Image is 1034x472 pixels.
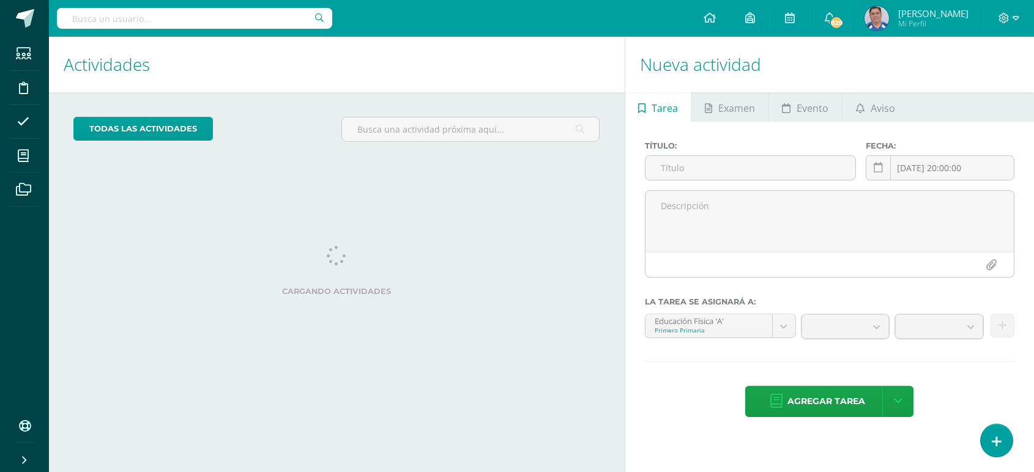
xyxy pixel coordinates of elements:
[692,92,768,122] a: Examen
[57,8,332,29] input: Busca un usuario...
[73,287,600,296] label: Cargando actividades
[787,386,865,416] span: Agregar tarea
[64,37,610,92] h1: Actividades
[645,297,1015,306] label: La tarea se asignará a:
[769,92,842,122] a: Evento
[866,141,1014,150] label: Fecha:
[898,7,969,20] span: [PERSON_NAME]
[342,117,599,141] input: Busca una actividad próxima aquí...
[645,141,857,150] label: Título:
[718,94,755,123] span: Examen
[866,156,1014,180] input: Fecha de entrega
[645,314,795,337] a: Educación Física 'A'Primero Primaria
[898,18,969,29] span: Mi Perfil
[871,94,895,123] span: Aviso
[865,6,889,31] img: a70d0038ccf6c87a58865f66233eda2a.png
[842,92,908,122] a: Aviso
[625,92,691,122] a: Tarea
[655,326,763,334] div: Primero Primaria
[73,117,213,141] a: todas las Actividades
[645,156,856,180] input: Título
[640,37,1020,92] h1: Nueva actividad
[830,16,843,29] span: 829
[655,314,763,326] div: Educación Física 'A'
[652,94,678,123] span: Tarea
[797,94,828,123] span: Evento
